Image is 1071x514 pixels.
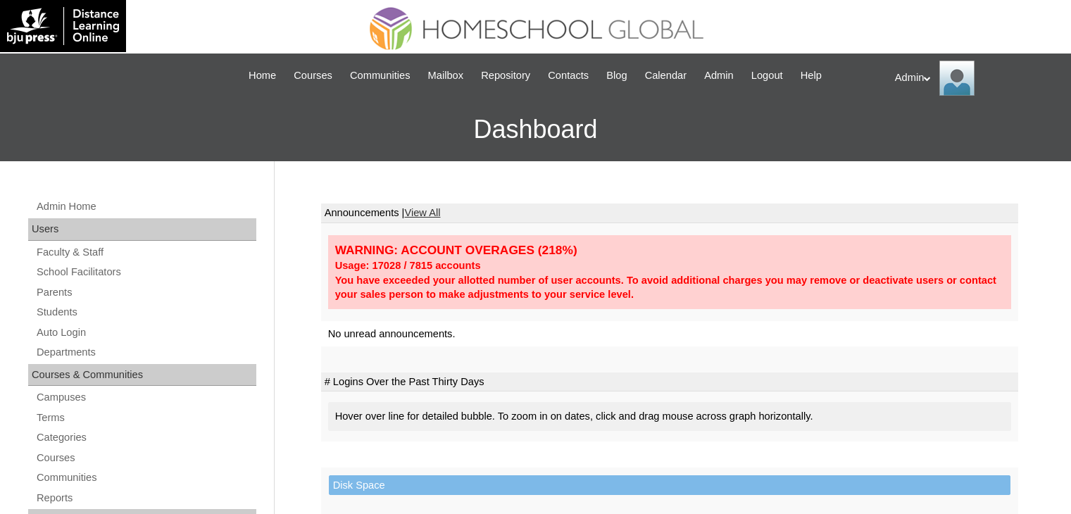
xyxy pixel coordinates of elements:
[35,303,256,321] a: Students
[287,68,339,84] a: Courses
[7,7,119,45] img: logo-white.png
[249,68,276,84] span: Home
[481,68,530,84] span: Repository
[35,284,256,301] a: Parents
[35,244,256,261] a: Faculty & Staff
[350,68,411,84] span: Communities
[321,372,1018,392] td: # Logins Over the Past Thirty Days
[794,68,829,84] a: Help
[35,409,256,427] a: Terms
[638,68,694,84] a: Calendar
[35,198,256,215] a: Admin Home
[606,68,627,84] span: Blog
[548,68,589,84] span: Contacts
[328,402,1011,431] div: Hover over line for detailed bubble. To zoom in on dates, click and drag mouse across graph horiz...
[895,61,1057,96] div: Admin
[404,207,440,218] a: View All
[35,324,256,341] a: Auto Login
[335,273,1004,302] div: You have exceeded your allotted number of user accounts. To avoid additional charges you may remo...
[329,475,1010,496] td: Disk Space
[28,364,256,387] div: Courses & Communities
[35,469,256,487] a: Communities
[704,68,734,84] span: Admin
[35,344,256,361] a: Departments
[697,68,741,84] a: Admin
[801,68,822,84] span: Help
[939,61,975,96] img: Admin Homeschool Global
[428,68,464,84] span: Mailbox
[28,218,256,241] div: Users
[35,449,256,467] a: Courses
[35,263,256,281] a: School Facilitators
[744,68,790,84] a: Logout
[645,68,687,84] span: Calendar
[541,68,596,84] a: Contacts
[242,68,283,84] a: Home
[321,321,1018,347] td: No unread announcements.
[599,68,634,84] a: Blog
[7,98,1064,161] h3: Dashboard
[294,68,332,84] span: Courses
[421,68,471,84] a: Mailbox
[335,260,481,271] strong: Usage: 17028 / 7815 accounts
[343,68,418,84] a: Communities
[751,68,783,84] span: Logout
[321,203,1018,223] td: Announcements |
[35,489,256,507] a: Reports
[335,242,1004,258] div: WARNING: ACCOUNT OVERAGES (218%)
[474,68,537,84] a: Repository
[35,389,256,406] a: Campuses
[35,429,256,446] a: Categories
